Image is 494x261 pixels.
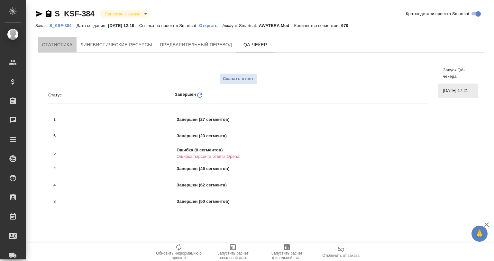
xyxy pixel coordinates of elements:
[314,243,368,261] button: Отключить от заказа
[177,182,331,188] p: Завершен (62 сегмента)
[152,243,206,261] button: Обновить информацию о проекте
[48,92,175,98] p: Статус
[77,23,108,28] p: Дата создания:
[156,251,202,260] span: Обновить информацию о проекте
[222,23,259,28] p: Аккаунт Smartcat:
[100,10,150,18] div: Привязан к заказу
[177,166,331,172] p: Завершен (46 сегментов)
[259,23,294,28] p: AWATERA Med
[406,11,469,17] span: Кратко детали проекта Smartcat
[42,41,73,49] span: Cтатистика
[294,23,341,28] p: Количество сегментов:
[264,251,310,260] span: Запустить расчет финальной стат.
[177,147,331,153] p: Ошибка (0 сегментов)
[438,84,478,98] div: [DATE] 17:21
[49,22,76,28] a: S_KSF-384
[260,243,314,261] button: Запустить расчет финальной стат.
[160,41,232,49] span: Предварительный перевод
[443,87,473,94] span: [DATE] 17:21
[53,116,177,123] p: 1
[438,63,478,84] div: Запуск QA-чекера
[177,198,331,205] p: Завершен (50 сегментов)
[80,41,152,49] span: Лингвистические ресурсы
[35,23,49,28] p: Заказ:
[53,198,177,205] p: 3
[210,251,256,260] span: Запустить расчет начальной стат.
[199,22,222,28] a: Открыть
[443,67,473,80] span: Запуск QA-чекера
[108,23,139,28] p: [DATE] 12:19
[35,10,43,18] button: Скопировать ссылку для ЯМессенджера
[175,91,196,99] p: Завершен
[474,227,485,240] span: 🙏
[139,23,199,28] p: Ссылка на проект в Smartcat:
[471,226,488,242] button: 🙏
[45,10,52,18] button: Скопировать ссылку
[240,41,271,49] span: QA-чекер
[223,75,253,83] span: Скачать отчет
[177,116,331,123] p: Завершен (27 сегментов)
[53,166,177,172] p: 2
[53,182,177,188] p: 4
[206,243,260,261] button: Запустить расчет начальной стат.
[322,253,360,258] span: Отключить от заказа
[103,11,142,17] button: Привязан к заказу
[53,133,177,139] p: 6
[55,9,95,18] a: S_KSF-384
[53,150,177,157] p: 5
[177,133,331,139] p: Завершен (23 сегмента)
[341,23,353,28] p: 670
[219,73,257,85] button: Скачать отчет
[177,153,331,160] p: Ошибка парсинга ответа Openai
